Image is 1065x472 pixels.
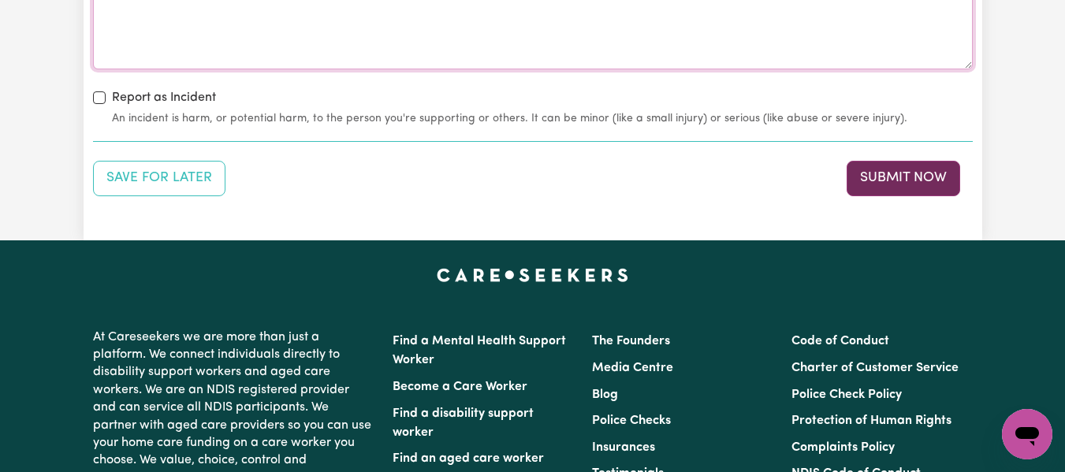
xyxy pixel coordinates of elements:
a: Careseekers home page [437,269,628,281]
a: Protection of Human Rights [791,414,951,427]
a: Charter of Customer Service [791,362,959,374]
a: Police Checks [592,414,671,427]
small: An incident is harm, or potential harm, to the person you're supporting or others. It can be mino... [112,110,973,127]
a: Media Centre [592,362,673,374]
button: Submit your job report [847,161,960,195]
a: Code of Conduct [791,335,889,347]
a: Police Check Policy [791,388,902,401]
a: Insurances [592,441,655,454]
iframe: Button to launch messaging window [1002,409,1052,459]
button: Save your job report [93,161,225,195]
a: Find a Mental Health Support Worker [393,335,566,366]
a: Complaints Policy [791,441,895,454]
a: Become a Care Worker [393,381,527,393]
a: Find an aged care worker [393,452,544,465]
a: Find a disability support worker [393,407,534,439]
label: Report as Incident [112,88,216,107]
a: Blog [592,388,618,401]
a: The Founders [592,335,670,347]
